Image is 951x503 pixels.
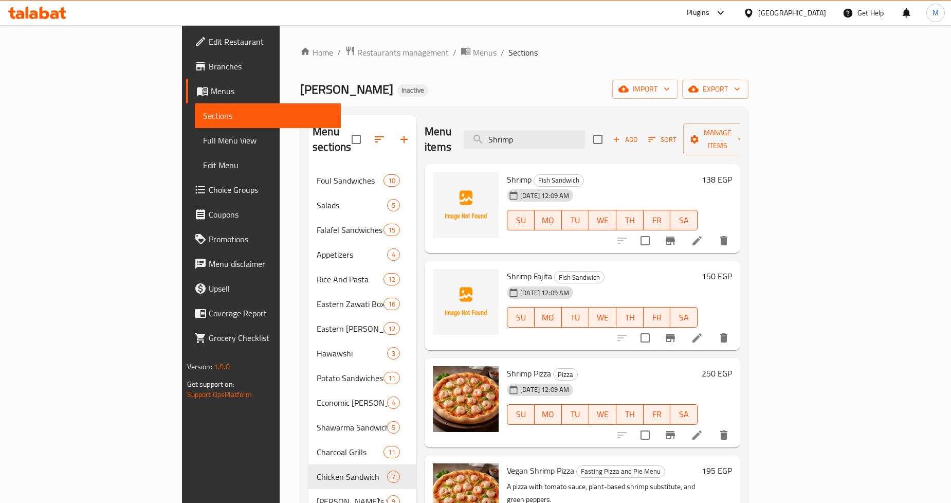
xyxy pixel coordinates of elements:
div: items [383,224,400,236]
span: SU [511,310,531,325]
span: WE [593,310,612,325]
div: items [383,298,400,310]
span: Menu disclaimer [209,258,333,270]
span: Manage items [691,127,744,152]
span: Sections [508,46,538,59]
span: Fish Sandwich [534,174,583,186]
span: Shrimp Pizza [507,366,551,381]
div: items [383,372,400,384]
a: Edit menu item [691,332,703,344]
button: WE [589,404,616,425]
a: Coupons [186,202,341,227]
a: Upsell [186,276,341,301]
span: [DATE] 12:09 AM [516,385,573,394]
span: 12 [384,275,399,284]
span: Select to update [634,327,656,349]
button: TH [616,404,644,425]
div: Fasting Pizza and Pie Menu [576,465,665,478]
span: 11 [384,447,399,457]
a: Grocery Checklist [186,326,341,350]
div: Economic [PERSON_NAME]4 [308,390,416,415]
a: Branches [186,54,341,79]
a: Edit Restaurant [186,29,341,54]
span: 7 [388,472,399,482]
span: MO [539,407,558,422]
span: TU [566,310,585,325]
span: 16 [384,299,399,309]
span: FR [648,310,667,325]
a: Menu disclaimer [186,251,341,276]
span: SU [511,407,531,422]
span: Version: [187,360,212,373]
button: SU [507,307,535,328]
img: Shrimp [433,172,499,238]
button: FR [644,210,671,230]
span: TH [620,213,639,228]
span: Chicken Sandwich [317,471,387,483]
div: Inactive [397,84,428,97]
a: Menus [186,79,341,103]
button: SA [670,404,698,425]
span: Shawarma Sandwich [317,421,387,434]
button: Manage items [683,123,752,155]
span: Economic [PERSON_NAME] [317,397,387,409]
span: Menus [211,85,333,97]
button: Add section [392,127,416,152]
button: delete [711,326,736,350]
button: MO [535,404,562,425]
span: MO [539,213,558,228]
button: SA [670,210,698,230]
div: Shawarma Sandwich5 [308,415,416,440]
button: Add [609,132,642,148]
span: TU [566,407,585,422]
button: TH [616,210,644,230]
span: 15 [384,225,399,235]
span: Menus [473,46,497,59]
span: Select all sections [345,129,367,150]
span: [PERSON_NAME] [300,78,393,101]
div: Foul Sandwiches [317,174,383,187]
span: SA [674,407,693,422]
span: Sort items [642,132,683,148]
div: items [383,273,400,285]
span: Pizza [554,369,577,381]
span: 4 [388,250,399,260]
div: Eastern Zawati Sandwiches [317,322,383,335]
a: Menus [461,46,497,59]
span: Appetizers [317,248,387,261]
div: Eastern Zawati Boxes [317,298,383,310]
span: Vegan Shrimp Pizza [507,463,574,478]
button: Branch-specific-item [658,228,683,253]
button: FR [644,307,671,328]
button: TH [616,307,644,328]
button: FR [644,404,671,425]
button: MO [535,210,562,230]
div: items [387,421,400,434]
a: Edit menu item [691,429,703,441]
span: Shrimp [507,172,532,187]
div: items [383,446,400,458]
span: Rice And Pasta [317,273,383,285]
button: import [612,80,678,99]
span: 10 [384,176,399,186]
div: Rice And Pasta12 [308,267,416,292]
span: Coupons [209,208,333,221]
button: SU [507,404,535,425]
span: Grocery Checklist [209,332,333,344]
div: Pizza [553,368,578,381]
span: export [690,83,740,96]
span: TH [620,407,639,422]
button: Branch-specific-item [658,423,683,447]
div: items [383,322,400,335]
h6: 195 EGP [702,463,732,478]
span: Salads [317,199,387,211]
div: items [387,199,400,211]
span: TH [620,310,639,325]
h6: 138 EGP [702,172,732,187]
div: items [387,397,400,409]
div: items [387,471,400,483]
div: Fish Sandwich [554,271,605,283]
